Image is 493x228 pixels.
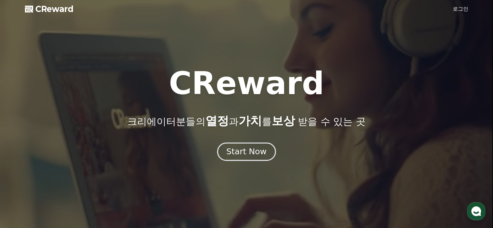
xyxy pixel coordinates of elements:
a: Start Now [218,149,275,156]
a: 홈 [2,174,43,190]
a: 로그인 [453,5,468,13]
span: 열정 [205,114,229,127]
span: 가치 [238,114,262,127]
span: 대화 [59,184,67,190]
span: 보상 [271,114,295,127]
a: 대화 [43,174,84,190]
span: 홈 [20,184,24,189]
div: Start Now [226,146,266,157]
p: 크리에이터분들의 과 를 받을 수 있는 곳 [127,114,365,127]
button: Start Now [217,142,276,161]
h1: CReward [169,68,324,99]
span: CReward [35,4,74,14]
a: 설정 [84,174,124,190]
a: CReward [25,4,74,14]
span: 설정 [100,184,108,189]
